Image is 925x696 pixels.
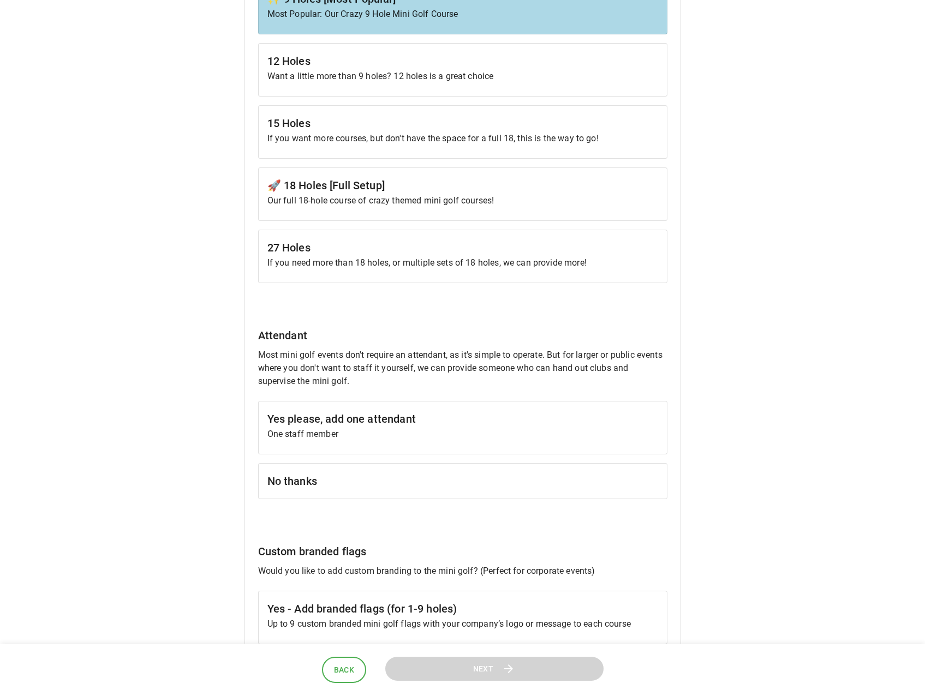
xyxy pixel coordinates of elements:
p: If you want more courses, but don't have the space for a full 18, this is the way to go! [267,132,658,145]
p: Our full 18-hole course of crazy themed mini golf courses! [267,194,658,207]
h6: 27 Holes [267,239,658,256]
p: If you need more than 18 holes, or multiple sets of 18 holes, we can provide more! [267,256,658,269]
h6: 12 Holes [267,52,658,70]
span: Back [334,663,355,677]
h6: Custom branded flags [258,543,667,560]
p: Most Popular: Our Crazy 9 Hole Mini Golf Course [267,8,658,21]
h6: No thanks [267,472,658,490]
h6: 15 Holes [267,115,658,132]
p: Want a little more than 9 holes? 12 holes is a great choice [267,70,658,83]
h6: 🚀 18 Holes [Full Setup] [267,177,658,194]
button: Next [385,657,604,681]
p: Would you like to add custom branding to the mini golf? (Perfect for corporate events) [258,565,667,578]
p: Up to 9 custom branded mini golf flags with your company’s logo or message to each course [267,617,658,631]
span: Next [473,662,494,676]
p: One staff member [267,428,658,441]
h6: Yes - Add branded flags (for 1-9 holes) [267,600,658,617]
button: Back [322,657,367,683]
h6: Yes please, add one attendant [267,410,658,428]
p: Most mini golf events don't require an attendant, as it's simple to operate. But for larger or pu... [258,349,667,388]
h6: Attendant [258,327,667,344]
